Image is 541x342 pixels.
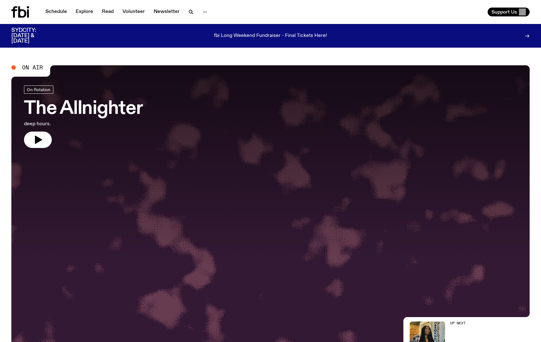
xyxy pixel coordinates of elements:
a: Volunteer [119,8,149,16]
span: On Air [22,65,43,70]
a: On Rotation [24,85,53,94]
h3: SYDCITY: [DATE] & [DATE] [11,28,52,44]
h3: The Allnighter [24,100,143,118]
a: Read [98,8,117,16]
p: fbi Long Weekend Fundraiser - Final Tickets Here! [214,33,327,39]
p: deep hours. [24,120,143,128]
a: The Allnighterdeep hours. [24,85,143,148]
a: Newsletter [150,8,183,16]
button: Support Us [488,8,530,16]
h2: Up Next [450,321,500,325]
span: Support Us [491,9,517,15]
span: On Rotation [27,87,51,92]
a: Schedule [42,8,71,16]
a: Explore [72,8,97,16]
